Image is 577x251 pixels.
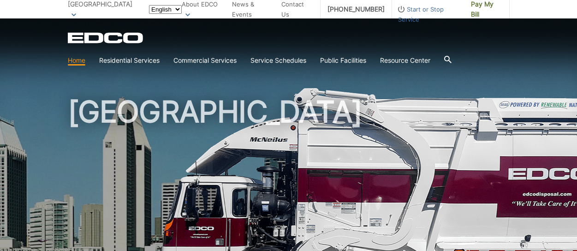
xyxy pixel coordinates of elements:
select: Select a language [149,5,182,14]
a: EDCD logo. Return to the homepage. [68,32,144,43]
a: Home [68,55,85,66]
a: Commercial Services [173,55,237,66]
a: Public Facilities [320,55,366,66]
a: Service Schedules [250,55,306,66]
a: Resource Center [380,55,430,66]
a: Residential Services [99,55,160,66]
